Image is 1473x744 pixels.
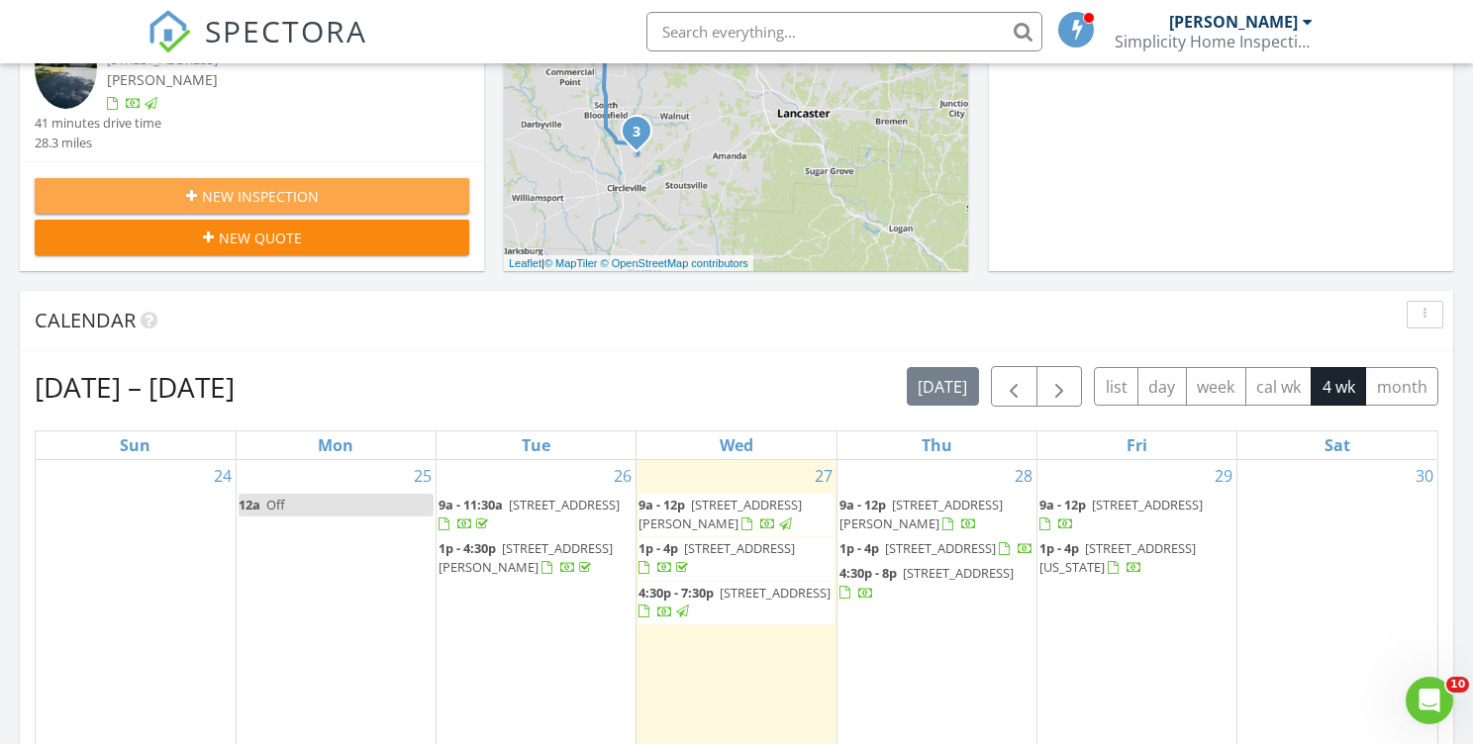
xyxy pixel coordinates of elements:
span: New Quote [219,228,302,248]
span: [STREET_ADDRESS][US_STATE] [1039,539,1196,576]
button: New Quote [35,220,469,255]
span: [STREET_ADDRESS] [885,539,996,557]
div: [PERSON_NAME] [1169,12,1298,32]
div: 41 minutes drive time [35,114,161,133]
a: Go to August 30, 2025 [1412,460,1437,492]
a: 1p - 4:30p [STREET_ADDRESS][PERSON_NAME] [439,539,613,576]
a: Go to August 29, 2025 [1211,460,1236,492]
span: SPECTORA [205,10,367,51]
span: [STREET_ADDRESS] [903,564,1014,582]
a: Leaflet [509,257,541,269]
span: 10 [1446,677,1469,693]
a: © MapTiler [544,257,598,269]
i: 3 [633,126,640,139]
a: 9a - 12p [STREET_ADDRESS] [1039,496,1203,532]
button: Next [1036,366,1083,407]
button: Previous [991,366,1037,407]
a: © OpenStreetMap contributors [601,257,748,269]
a: 4:30p - 7:30p [STREET_ADDRESS] [638,584,831,620]
a: 4:30p - 7:30p [STREET_ADDRESS] [638,582,834,624]
iframe: Intercom live chat [1406,677,1453,724]
input: Search everything... [646,12,1042,51]
span: 9a - 11:30a [439,496,503,513]
a: Go to August 25, 2025 [410,460,436,492]
span: [STREET_ADDRESS] [509,496,620,513]
span: 9a - 12p [839,496,886,513]
span: [STREET_ADDRESS][PERSON_NAME] [439,539,613,576]
a: 9a - 12p [STREET_ADDRESS][PERSON_NAME] [839,494,1034,536]
a: Tuesday [518,431,554,459]
button: month [1365,367,1438,406]
a: 9a - 12p [STREET_ADDRESS][PERSON_NAME] [638,494,834,536]
button: cal wk [1245,367,1313,406]
span: Off [266,496,285,513]
span: 1p - 4p [1039,539,1079,557]
a: 1p - 4p [STREET_ADDRESS][US_STATE] [1039,537,1234,580]
a: 1p - 4:30p [STREET_ADDRESS][PERSON_NAME] [439,537,634,580]
a: Go to August 26, 2025 [610,460,636,492]
span: 4:30p - 8p [839,564,897,582]
a: Thursday [918,431,956,459]
a: Friday [1123,431,1151,459]
span: [PERSON_NAME] [107,70,218,89]
a: 1p - 4p [STREET_ADDRESS] [839,537,1034,561]
a: 9a - 12p [STREET_ADDRESS][PERSON_NAME] [638,496,802,532]
a: Monday [314,431,357,459]
a: 1p - 4p [STREET_ADDRESS][US_STATE] [1039,539,1196,576]
span: [STREET_ADDRESS] [1092,496,1203,513]
a: 1p - 4p [STREET_ADDRESS] [638,539,795,576]
a: 4:30 pm [STREET_ADDRESS] [PERSON_NAME] 41 minutes drive time 28.3 miles [35,26,469,152]
img: The Best Home Inspection Software - Spectora [147,10,191,53]
button: [DATE] [907,367,979,406]
h2: [DATE] – [DATE] [35,367,235,407]
a: SPECTORA [147,27,367,68]
a: Go to August 24, 2025 [210,460,236,492]
button: week [1186,367,1246,406]
a: 9a - 11:30a [STREET_ADDRESS] [439,496,620,532]
span: 1p - 4:30p [439,539,496,557]
img: 9356949%2Freports%2F0c7914a5-e11e-44d7-b875-646ffbad59da%2Fcover_photos%2F085xpR9IlJQDvA54cZga%2F... [35,26,97,109]
a: Saturday [1321,431,1354,459]
a: 4:30p - 8p [STREET_ADDRESS] [839,562,1034,604]
button: New Inspection [35,178,469,214]
a: Go to August 27, 2025 [811,460,836,492]
span: New Inspection [202,186,319,207]
a: Go to August 28, 2025 [1011,460,1036,492]
span: [STREET_ADDRESS][PERSON_NAME] [638,496,802,532]
button: day [1137,367,1187,406]
div: Simplicity Home Inspections LLC [1115,32,1313,51]
div: 2817 Walnut Creek Pike, Circleville, OH 43113 [637,131,648,142]
span: [STREET_ADDRESS] [720,584,831,602]
span: 4:30p - 7:30p [638,584,714,602]
div: 28.3 miles [35,134,161,152]
a: [STREET_ADDRESS] [107,50,218,68]
a: 9a - 12p [STREET_ADDRESS] [1039,494,1234,536]
a: 1p - 4p [STREET_ADDRESS] [638,537,834,580]
span: [STREET_ADDRESS] [684,539,795,557]
span: 1p - 4p [839,539,879,557]
span: Calendar [35,307,136,333]
a: Wednesday [716,431,757,459]
div: | [504,255,753,272]
span: 1p - 4p [638,539,678,557]
a: 1p - 4p [STREET_ADDRESS] [839,539,1033,557]
span: 9a - 12p [1039,496,1086,513]
a: 9a - 11:30a [STREET_ADDRESS] [439,494,634,536]
button: list [1094,367,1138,406]
span: [STREET_ADDRESS][PERSON_NAME] [839,496,1003,532]
button: 4 wk [1311,367,1366,406]
a: 4:30p - 8p [STREET_ADDRESS] [839,564,1014,601]
a: 9a - 12p [STREET_ADDRESS][PERSON_NAME] [839,496,1003,532]
span: 12a [239,496,260,513]
span: 9a - 12p [638,496,685,513]
a: Sunday [116,431,154,459]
